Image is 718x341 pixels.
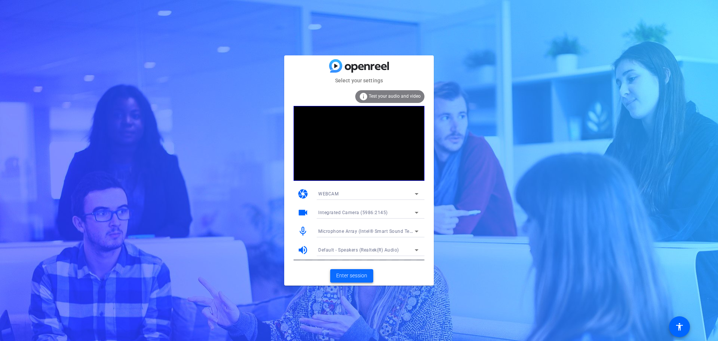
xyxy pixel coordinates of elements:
span: Test your audio and video [369,94,421,99]
mat-card-subtitle: Select your settings [284,76,434,85]
mat-icon: camera [297,188,309,200]
mat-icon: volume_up [297,244,309,256]
span: Default - Speakers (Realtek(R) Audio) [318,247,399,253]
mat-icon: info [359,92,368,101]
span: Microphone Array (Intel® Smart Sound Technology for Digital Microphones) [318,228,484,234]
mat-icon: accessibility [675,322,684,331]
mat-icon: videocam [297,207,309,218]
button: Enter session [330,269,373,283]
span: WEBCAM [318,191,338,197]
span: Enter session [336,272,367,280]
span: Integrated Camera (5986:2145) [318,210,388,215]
img: blue-gradient.svg [329,59,389,72]
mat-icon: mic_none [297,226,309,237]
